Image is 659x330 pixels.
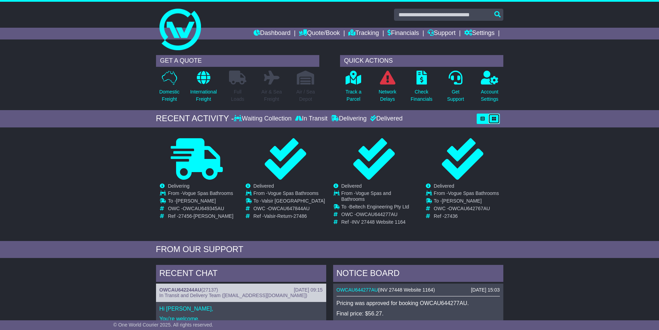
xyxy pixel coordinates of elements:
p: Check Financials [411,88,432,103]
p: Track a Parcel [346,88,361,103]
div: GET A QUOTE [156,55,319,67]
a: Track aParcel [345,70,362,107]
p: Account Settings [481,88,498,103]
div: In Transit [293,115,329,123]
td: OWC - [168,206,233,213]
td: From - [254,190,325,198]
td: From - [434,190,499,198]
p: Network Delays [378,88,396,103]
a: Settings [464,28,495,39]
p: Get Support [447,88,464,103]
a: DomesticFreight [159,70,180,107]
a: Quote/Book [299,28,340,39]
td: To - [254,198,325,206]
a: OWCAU642244AU [159,287,201,293]
p: Domestic Freight [159,88,179,103]
div: RECENT CHAT [156,265,326,284]
a: Dashboard [254,28,291,39]
a: NetworkDelays [378,70,396,107]
td: OWC - [434,206,499,213]
div: ( ) [337,287,500,293]
a: Financials [387,28,419,39]
span: Vogue Spas and Bathrooms [341,190,391,202]
span: Beltech Engineering Pty Ltd [349,204,409,209]
a: Support [428,28,456,39]
div: ( ) [159,287,323,293]
p: Air & Sea Freight [262,88,282,103]
div: QUICK ACTIONS [340,55,503,67]
td: To - [434,198,499,206]
p: International Freight [190,88,217,103]
a: GetSupport [447,70,464,107]
a: CheckFinancials [410,70,433,107]
td: OWC - [254,206,325,213]
a: InternationalFreight [190,70,217,107]
p: Hi [PERSON_NAME], [159,305,323,312]
span: OWCAU647844AU [268,206,310,211]
span: OWCAU649345AU [183,206,224,211]
span: Vogue Spas Bathrooms [268,190,319,196]
a: OWCAU644277AU [337,287,378,293]
span: Vogue Spas Bathrooms [448,190,499,196]
a: Tracking [348,28,379,39]
a: AccountSettings [480,70,499,107]
span: INV 27448 Website 1164 [379,287,433,293]
p: Pricing was approved for booking OWCAU644277AU. [337,300,500,306]
td: To - [341,204,414,212]
span: [PERSON_NAME] [176,198,216,204]
span: 27137 [203,287,217,293]
td: OWC - [341,212,414,219]
p: Full Loads [229,88,246,103]
span: 27436 [444,213,458,219]
span: Delivered [341,183,362,189]
span: OWCAU642767AU [449,206,490,211]
div: Waiting Collection [234,115,293,123]
div: Delivering [329,115,368,123]
div: [DATE] 15:03 [471,287,500,293]
p: You're welcome. [159,315,323,322]
td: Ref - [168,213,233,219]
span: Delivering [168,183,189,189]
p: Air / Sea Depot [296,88,315,103]
div: NOTICE BOARD [333,265,503,284]
td: Ref - [341,219,414,225]
span: INV 27448 Website 1164 [352,219,405,225]
span: Delivered [254,183,274,189]
td: Ref - [434,213,499,219]
div: [DATE] 09:15 [294,287,322,293]
div: RECENT ACTIVITY - [156,114,234,124]
span: © One World Courier 2025. All rights reserved. [113,322,213,328]
span: Delivered [434,183,454,189]
span: Valsir [GEOGRAPHIC_DATA] [262,198,325,204]
span: Vogue Spas Bathrooms [182,190,233,196]
td: Ref - [254,213,325,219]
span: [PERSON_NAME] [442,198,482,204]
td: From - [341,190,414,204]
span: Valsir-Return-27486 [264,213,307,219]
p: Final price: $56.27. [337,310,500,317]
div: Delivered [368,115,403,123]
span: OWCAU644277AU [356,212,397,217]
td: From - [168,190,233,198]
span: In Transit and Delivery Team ([EMAIL_ADDRESS][DOMAIN_NAME]) [159,293,308,298]
span: 27456-[PERSON_NAME] [179,213,234,219]
td: To - [168,198,233,206]
div: FROM OUR SUPPORT [156,244,503,255]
